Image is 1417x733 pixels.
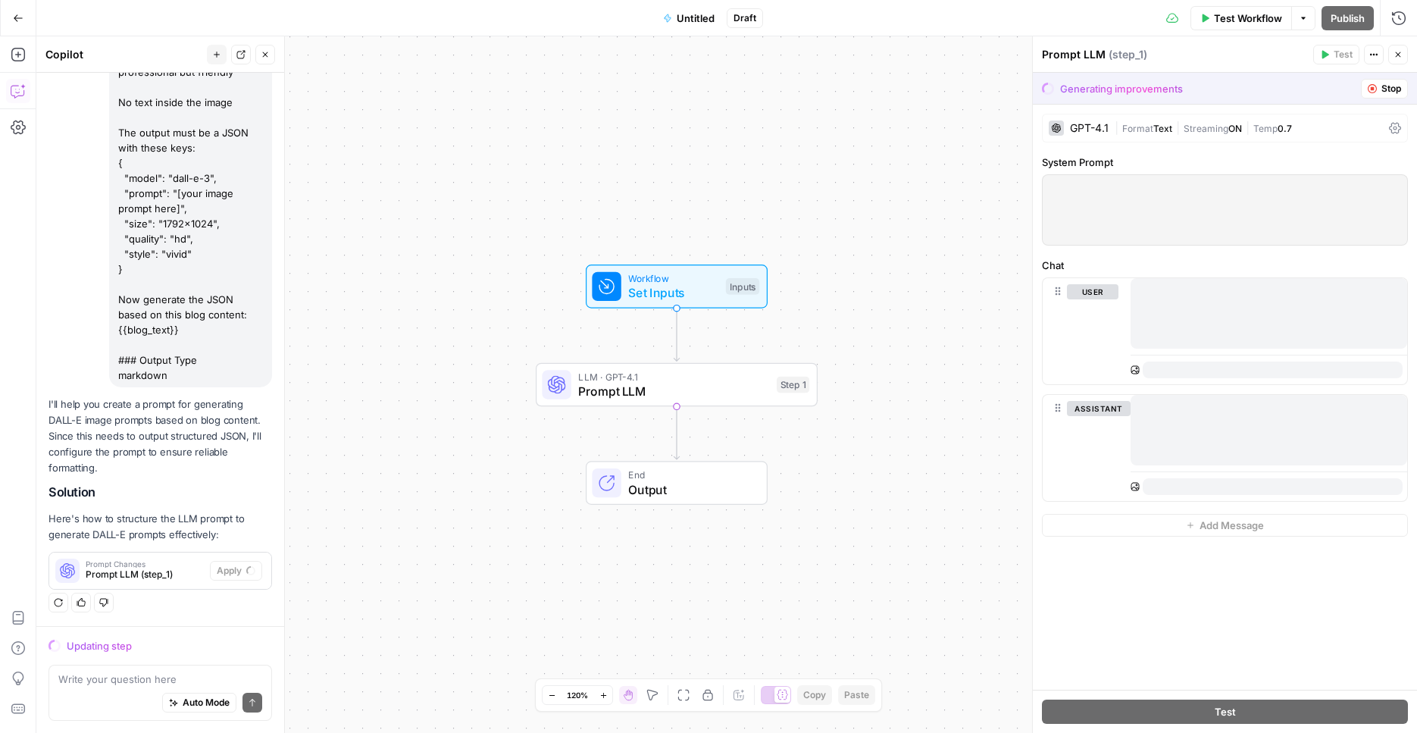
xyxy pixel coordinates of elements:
[803,688,826,702] span: Copy
[1334,48,1353,61] span: Test
[1228,123,1242,134] span: ON
[86,568,204,581] span: Prompt LLM (step_1)
[734,11,756,25] span: Draft
[1042,155,1408,170] label: System Prompt
[674,406,679,459] g: Edge from step_1 to end
[1042,258,1408,273] label: Chat
[838,685,875,705] button: Paste
[844,688,869,702] span: Paste
[217,564,242,578] span: Apply
[567,689,588,701] span: 120%
[1278,123,1292,134] span: 0.7
[1122,123,1153,134] span: Format
[1214,11,1282,26] span: Test Workflow
[86,560,204,568] span: Prompt Changes
[183,696,230,710] span: Auto Mode
[536,265,818,309] div: WorkflowSet InputsInputs
[1042,47,1309,62] div: Prompt LLM
[628,481,752,499] span: Output
[1042,514,1408,537] button: Add Message
[628,283,718,302] span: Set Inputs
[1184,123,1228,134] span: Streaming
[1242,120,1253,135] span: |
[674,309,679,362] g: Edge from start to step_1
[536,363,818,407] div: LLM · GPT-4.1Prompt LLMStep 1
[1153,123,1172,134] span: Text
[48,511,272,543] p: Here's how to structure the LLM prompt to generate DALL-E prompts effectively:
[1313,45,1359,64] button: Test
[1067,401,1131,416] button: assistant
[1060,81,1183,96] div: Generating improvements
[1109,47,1147,62] span: ( step_1 )
[210,561,262,581] button: Apply
[777,377,809,393] div: Step 1
[677,11,715,26] span: Untitled
[1190,6,1291,30] button: Test Workflow
[1042,700,1408,724] button: Test
[1070,123,1109,133] div: GPT-4.1
[1200,518,1264,533] span: Add Message
[1172,120,1184,135] span: |
[1253,123,1278,134] span: Temp
[726,278,759,295] div: Inputs
[45,47,202,62] div: Copilot
[48,485,272,500] h2: Solution
[578,369,769,384] span: LLM · GPT-4.1
[654,6,724,30] button: Untitled
[48,396,272,477] p: I'll help you create a prompt for generating DALL-E image prompts based on blog content. Since th...
[578,382,769,400] span: Prompt LLM
[1331,11,1365,26] span: Publish
[1381,82,1401,96] span: Stop
[1322,6,1374,30] button: Publish
[1361,79,1408,99] button: Stop
[797,685,832,705] button: Copy
[628,271,718,286] span: Workflow
[536,461,818,505] div: EndOutput
[1215,704,1236,719] span: Test
[1115,120,1122,135] span: |
[162,693,236,713] button: Auto Mode
[67,638,272,653] div: Updating step
[1067,284,1118,299] button: user
[628,468,752,482] span: End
